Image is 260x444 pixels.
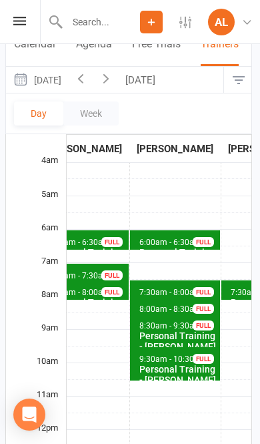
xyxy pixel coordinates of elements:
[101,237,123,247] div: FULL
[193,320,214,330] div: FULL
[132,37,181,66] button: Free Trials
[6,389,66,423] div: 11am
[193,237,214,247] div: FULL
[47,288,111,297] span: 7:30am - 8:00am
[139,288,202,297] span: 7:30am - 8:00am
[201,37,239,66] button: Trainers
[139,355,207,364] span: 9:30am - 10:30am
[139,321,202,330] span: 8:30am - 9:30am
[130,141,220,157] div: [PERSON_NAME]
[6,322,66,356] div: 9am
[47,297,126,318] div: Personal Training - [PERSON_NAME]
[101,287,123,297] div: FULL
[193,287,214,297] div: FULL
[47,247,126,268] div: Personal Training - [PERSON_NAME]
[139,304,202,314] span: 8:00am - 8:30am
[63,101,119,126] button: Week
[139,364,217,385] div: Personal Training - [PERSON_NAME]
[6,189,66,222] div: 5am
[101,270,123,280] div: FULL
[139,238,202,247] span: 6:00am - 6:30am
[14,101,63,126] button: Day
[14,37,56,66] button: Calendar
[208,9,235,35] div: AL
[47,238,111,247] span: 6:00am - 6:30am
[6,155,66,188] div: 4am
[6,256,66,289] div: 7am
[139,247,217,268] div: Personal Training - [PERSON_NAME]
[6,356,66,389] div: 10am
[63,13,140,31] input: Search...
[6,222,66,256] div: 6am
[119,67,165,93] button: [DATE]
[39,141,129,157] div: [PERSON_NAME]
[6,67,68,93] button: [DATE]
[76,37,112,66] button: Agenda
[13,399,45,431] div: Open Intercom Messenger
[193,304,214,314] div: FULL
[47,271,111,280] span: 7:00am - 7:30am
[193,354,214,364] div: FULL
[6,289,66,322] div: 8am
[139,330,217,352] div: Personal Training - [PERSON_NAME]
